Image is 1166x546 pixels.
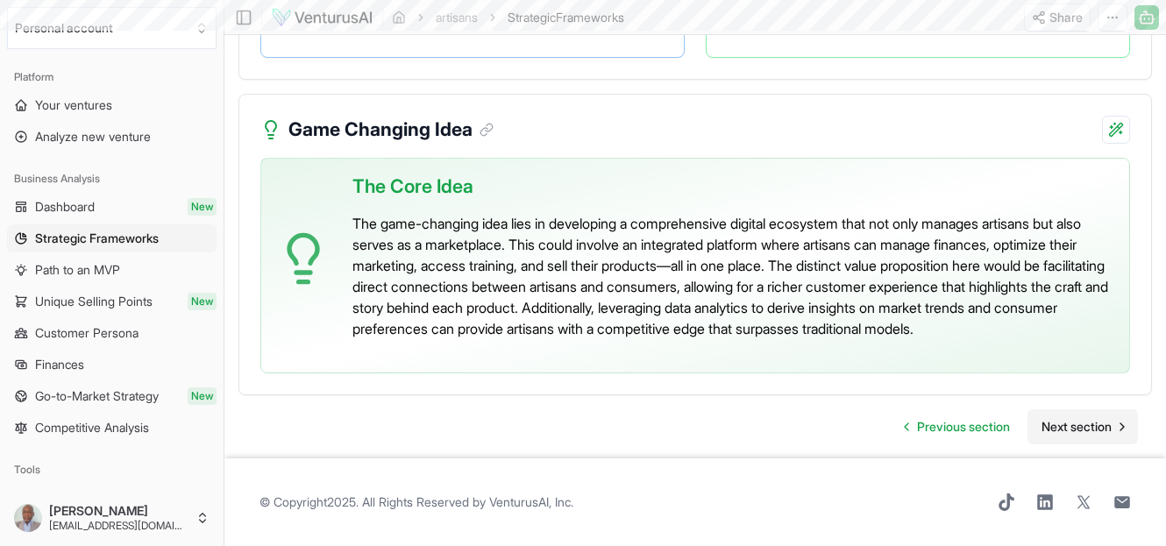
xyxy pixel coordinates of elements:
span: [EMAIL_ADDRESS][DOMAIN_NAME] [49,519,188,533]
span: New [188,387,217,405]
a: Your ventures [7,91,217,119]
p: The game-changing idea lies in developing a comprehensive digital ecosystem that not only manages... [352,213,1115,339]
a: Unique Selling PointsNew [7,287,217,316]
span: Finances [35,356,84,373]
a: Competitive Analysis [7,414,217,442]
div: Platform [7,63,217,91]
span: Dashboard [35,198,95,216]
a: Strategic Frameworks [7,224,217,252]
a: VenturusAI, Inc [489,494,571,509]
span: Pitch deck [35,489,92,507]
a: Path to an MVP [7,256,217,284]
span: Previous section [917,418,1010,436]
span: New [188,198,217,216]
span: New [188,293,217,310]
nav: pagination [891,409,1138,444]
span: Competitive Analysis [35,419,149,436]
a: Pitch deck [7,484,217,512]
button: [PERSON_NAME][EMAIL_ADDRESS][DOMAIN_NAME] [7,497,217,539]
a: Analyze new venture [7,123,217,151]
span: Analyze new venture [35,128,151,145]
div: Business Analysis [7,165,217,193]
span: Your ventures [35,96,112,114]
span: The Core Idea [352,173,473,201]
span: Strategic Frameworks [35,230,159,247]
span: Next section [1042,418,1112,436]
span: Unique Selling Points [35,293,153,310]
span: Path to an MVP [35,261,120,279]
div: Tools [7,456,217,484]
a: Go to previous page [891,409,1024,444]
img: ACg8ocI4u7XN05rbFPeTo3qAA4PGaVxl-rgCjATZC_Z4ckFbd6dPcamA=s96-c [14,504,42,532]
span: [PERSON_NAME] [49,503,188,519]
span: © Copyright 2025 . All Rights Reserved by . [260,493,573,511]
span: Go-to-Market Strategy [35,387,159,405]
a: DashboardNew [7,193,217,221]
a: Finances [7,351,217,379]
h3: Game Changing Idea [288,116,494,144]
span: Customer Persona [35,324,139,342]
a: Go to next page [1027,409,1138,444]
a: Customer Persona [7,319,217,347]
a: Go-to-Market StrategyNew [7,382,217,410]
